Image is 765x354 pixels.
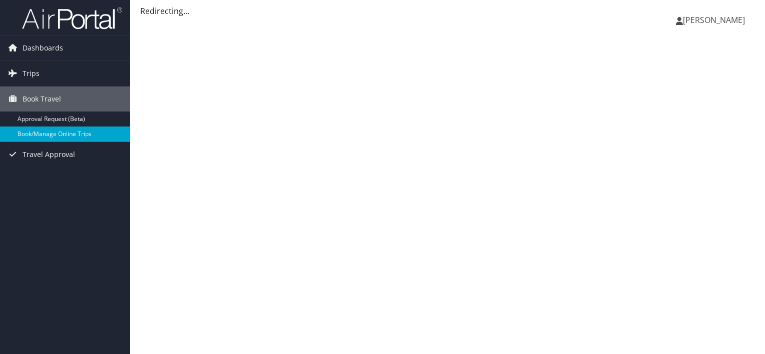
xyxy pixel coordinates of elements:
div: Redirecting... [140,5,755,17]
span: Book Travel [23,86,61,111]
span: Trips [23,61,40,86]
img: airportal-logo.png [22,6,122,30]
span: [PERSON_NAME] [683,14,745,25]
span: Travel Approval [23,142,75,167]
span: Dashboards [23,35,63,60]
a: [PERSON_NAME] [676,5,755,35]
